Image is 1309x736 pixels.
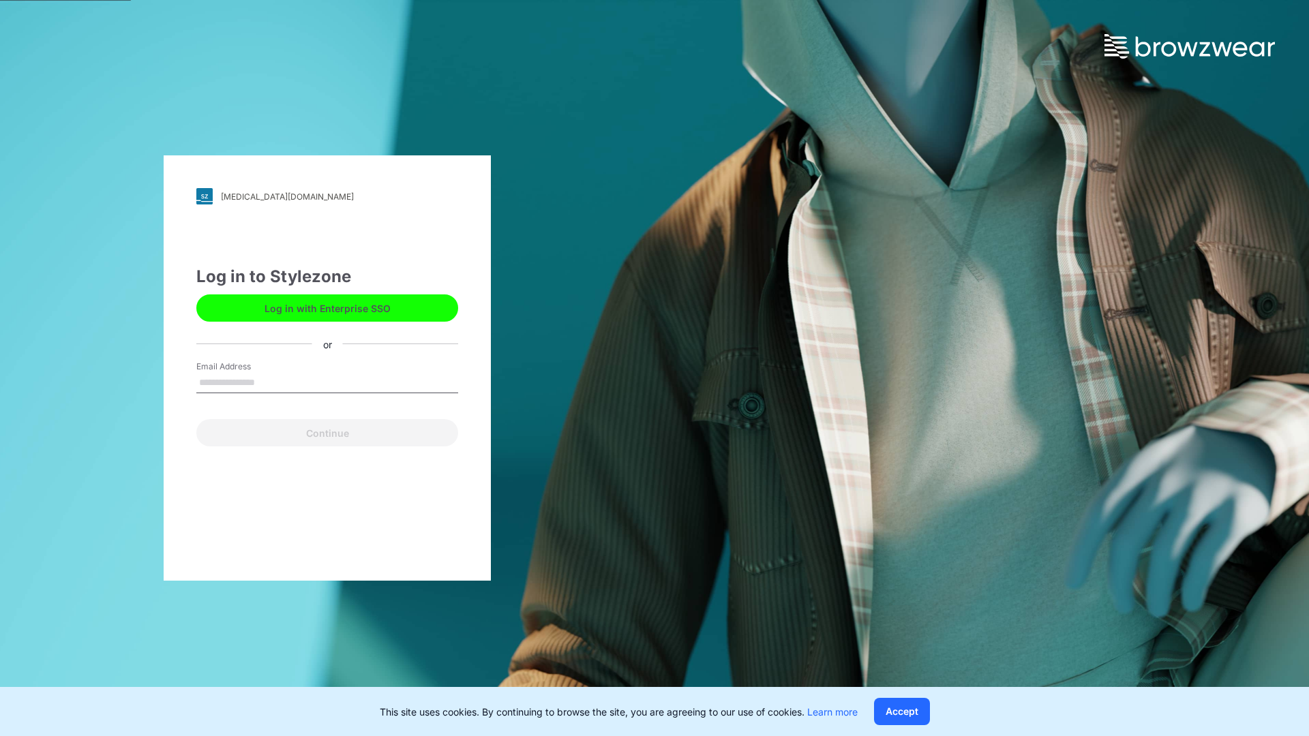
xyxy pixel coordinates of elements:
[196,264,458,289] div: Log in to Stylezone
[1104,34,1275,59] img: browzwear-logo.73288ffb.svg
[196,361,292,373] label: Email Address
[380,705,858,719] p: This site uses cookies. By continuing to browse the site, you are agreeing to our use of cookies.
[874,698,930,725] button: Accept
[196,188,458,204] a: [MEDICAL_DATA][DOMAIN_NAME]
[196,188,213,204] img: svg+xml;base64,PHN2ZyB3aWR0aD0iMjgiIGhlaWdodD0iMjgiIHZpZXdCb3g9IjAgMCAyOCAyOCIgZmlsbD0ibm9uZSIgeG...
[196,294,458,322] button: Log in with Enterprise SSO
[312,337,343,351] div: or
[807,706,858,718] a: Learn more
[221,191,354,202] div: [MEDICAL_DATA][DOMAIN_NAME]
